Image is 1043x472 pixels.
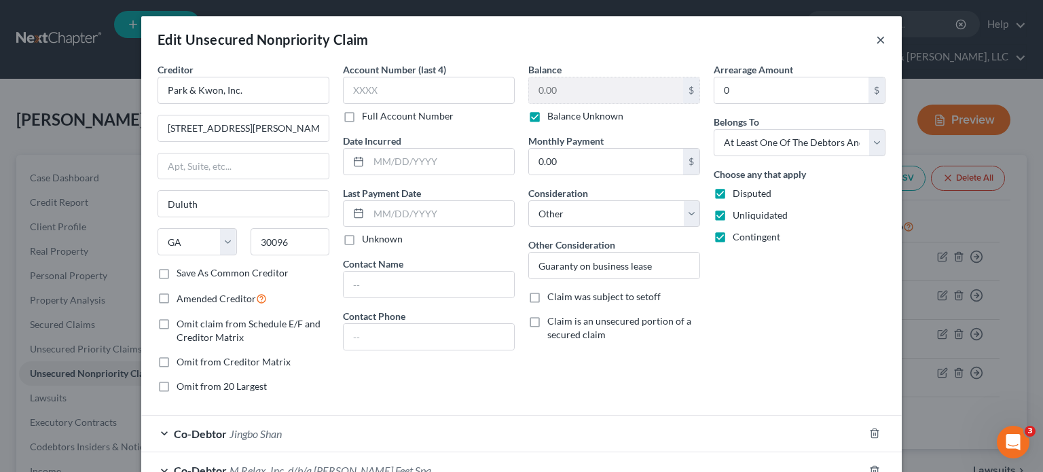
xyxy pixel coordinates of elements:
input: Specify... [529,253,699,278]
input: Enter zip... [251,228,330,255]
div: $ [868,77,885,103]
span: Omit claim from Schedule E/F and Creditor Matrix [177,318,321,343]
label: Full Account Number [362,109,454,123]
label: Account Number (last 4) [343,62,446,77]
div: $ [683,149,699,175]
div: $ [683,77,699,103]
iframe: Intercom live chat [997,426,1029,458]
label: Consideration [528,186,588,200]
input: MM/DD/YYYY [369,149,514,175]
span: Omit from Creditor Matrix [177,356,291,367]
input: 0.00 [714,77,868,103]
span: Omit from 20 Largest [177,380,267,392]
div: Edit Unsecured Nonpriority Claim [158,30,369,49]
input: -- [344,272,514,297]
label: Other Consideration [528,238,615,252]
label: Unknown [362,232,403,246]
input: Apt, Suite, etc... [158,153,329,179]
label: Last Payment Date [343,186,421,200]
label: Choose any that apply [714,167,806,181]
label: Monthly Payment [528,134,604,148]
span: Co-Debtor [174,427,227,440]
span: Amended Creditor [177,293,256,304]
input: 0.00 [529,149,683,175]
label: Arrearage Amount [714,62,793,77]
input: XXXX [343,77,515,104]
label: Save As Common Creditor [177,266,289,280]
span: Claim is an unsecured portion of a secured claim [547,315,691,340]
span: Contingent [733,231,780,242]
span: Jingbo Shan [230,427,282,440]
input: Enter address... [158,115,329,141]
input: -- [344,324,514,350]
span: Creditor [158,64,194,75]
span: Claim was subject to setoff [547,291,661,302]
button: × [876,31,885,48]
label: Contact Phone [343,309,405,323]
input: 0.00 [529,77,683,103]
span: Belongs To [714,116,759,128]
span: 3 [1025,426,1036,437]
input: MM/DD/YYYY [369,201,514,227]
span: Unliquidated [733,209,788,221]
span: Disputed [733,187,771,199]
label: Date Incurred [343,134,401,148]
label: Contact Name [343,257,403,271]
input: Enter city... [158,191,329,217]
label: Balance [528,62,562,77]
input: Search creditor by name... [158,77,329,104]
label: Balance Unknown [547,109,623,123]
